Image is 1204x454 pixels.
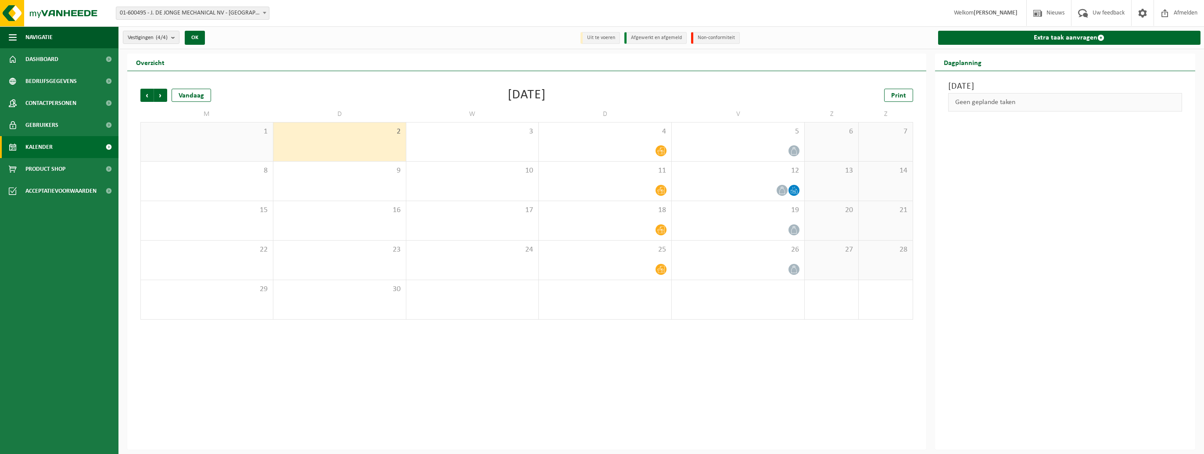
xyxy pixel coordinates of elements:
[809,205,854,215] span: 20
[539,106,672,122] td: D
[805,106,859,122] td: Z
[974,10,1018,16] strong: [PERSON_NAME]
[411,127,534,137] span: 3
[278,205,401,215] span: 16
[863,245,908,255] span: 28
[543,127,667,137] span: 4
[411,245,534,255] span: 24
[891,92,906,99] span: Print
[25,26,53,48] span: Navigatie
[25,114,58,136] span: Gebruikers
[145,285,269,294] span: 29
[948,80,1182,93] h3: [DATE]
[859,106,913,122] td: Z
[116,7,269,20] span: 01-600495 - J. DE JONGE MECHANICAL NV - ANTWERPEN
[624,32,687,44] li: Afgewerkt en afgemeld
[411,166,534,176] span: 10
[691,32,740,44] li: Non-conformiteit
[809,127,854,137] span: 6
[543,245,667,255] span: 25
[273,106,406,122] td: D
[935,54,990,71] h2: Dagplanning
[884,89,913,102] a: Print
[145,205,269,215] span: 15
[863,205,908,215] span: 21
[580,32,620,44] li: Uit te voeren
[278,285,401,294] span: 30
[185,31,205,45] button: OK
[278,166,401,176] span: 9
[116,7,269,19] span: 01-600495 - J. DE JONGE MECHANICAL NV - ANTWERPEN
[672,106,805,122] td: V
[676,127,800,137] span: 5
[948,93,1182,112] div: Geen geplande taken
[25,70,77,92] span: Bedrijfsgegevens
[809,166,854,176] span: 13
[140,106,273,122] td: M
[278,245,401,255] span: 23
[145,166,269,176] span: 8
[543,166,667,176] span: 11
[676,166,800,176] span: 12
[809,245,854,255] span: 27
[676,245,800,255] span: 26
[156,35,168,40] count: (4/4)
[123,31,179,44] button: Vestigingen(4/4)
[140,89,154,102] span: Vorige
[411,205,534,215] span: 17
[25,180,97,202] span: Acceptatievoorwaarden
[406,106,539,122] td: W
[863,127,908,137] span: 7
[543,205,667,215] span: 18
[508,89,546,102] div: [DATE]
[278,127,401,137] span: 2
[128,31,168,44] span: Vestigingen
[172,89,211,102] div: Vandaag
[145,245,269,255] span: 22
[145,127,269,137] span: 1
[25,92,76,114] span: Contactpersonen
[676,205,800,215] span: 19
[127,54,173,71] h2: Overzicht
[938,31,1201,45] a: Extra taak aanvragen
[25,136,53,158] span: Kalender
[25,158,65,180] span: Product Shop
[25,48,58,70] span: Dashboard
[863,166,908,176] span: 14
[154,89,167,102] span: Volgende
